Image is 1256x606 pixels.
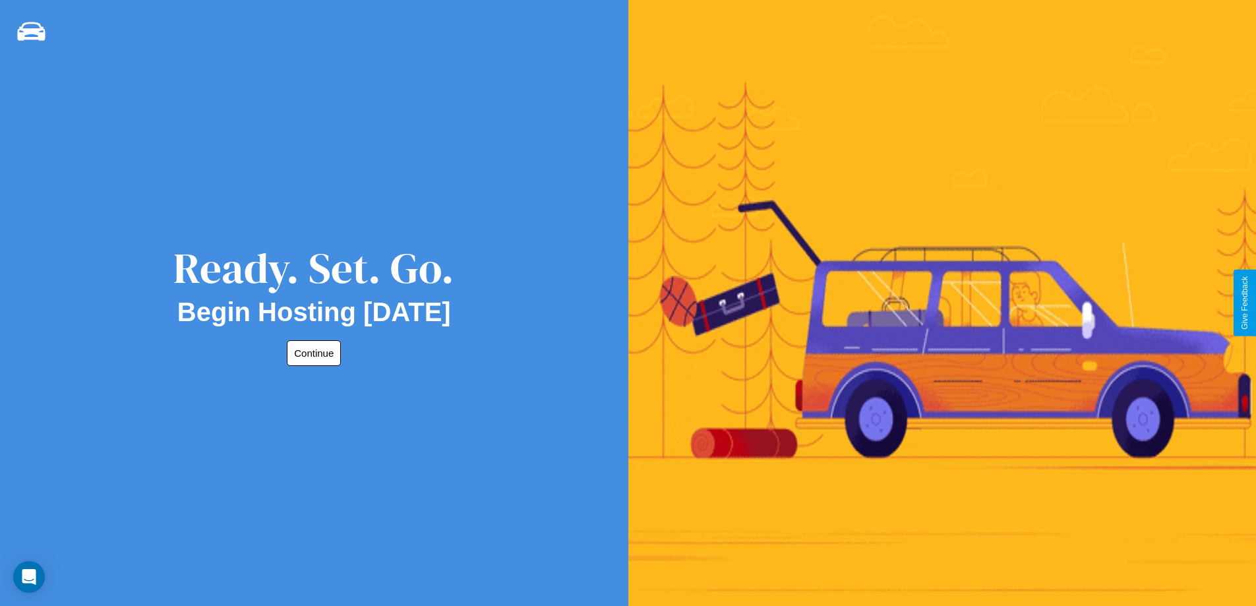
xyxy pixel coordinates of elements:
button: Continue [287,340,341,366]
div: Open Intercom Messenger [13,561,45,593]
div: Give Feedback [1240,276,1249,330]
h2: Begin Hosting [DATE] [177,297,451,327]
div: Ready. Set. Go. [173,239,454,297]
